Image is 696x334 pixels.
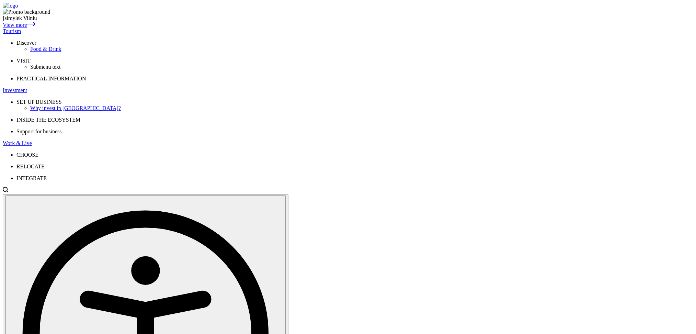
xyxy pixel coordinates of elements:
[16,58,31,64] span: VISIT
[3,15,693,21] div: Įsimylėk Vilnių
[3,28,693,34] a: Tourism
[3,22,27,28] span: View more
[30,46,693,52] a: Food & Drink
[16,129,62,134] span: Support for business
[16,99,62,105] span: SET UP BUSINESS
[3,188,8,194] a: Open search modal
[3,9,50,15] img: Promo background
[30,64,60,70] span: Submenu text
[16,117,80,123] span: INSIDE THE ECOSYSTEM
[16,175,47,181] span: INTEGRATE
[16,152,38,158] span: CHOOSE
[3,22,35,28] a: View more
[16,40,36,46] span: Discover
[3,9,693,181] nav: Primary navigation
[16,164,45,169] span: RELOCATE
[3,87,693,93] a: Investment
[3,140,693,146] a: Work & Live
[16,76,86,81] span: PRACTICAL INFORMATION
[30,105,693,111] a: Why invest in [GEOGRAPHIC_DATA]?
[3,3,18,9] img: logo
